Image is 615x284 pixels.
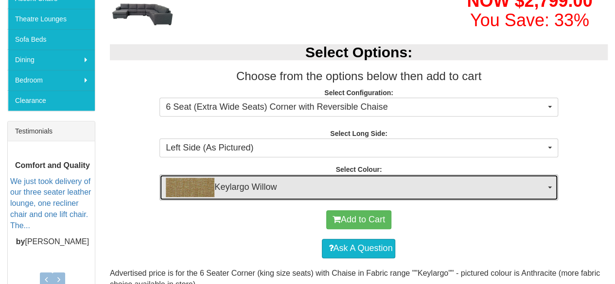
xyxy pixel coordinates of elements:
a: Sofa Beds [8,29,95,50]
font: You Save: 33% [470,10,589,30]
b: by [16,237,25,246]
a: We just took delivery of our three seater leather lounge, one recliner chair and one lift chair. ... [10,177,91,230]
div: Testimonials [8,121,95,141]
button: 6 Seat (Extra Wide Seats) Corner with Reversible Chaise [159,98,558,117]
a: Dining [8,50,95,70]
span: 6 Seat (Extra Wide Seats) Corner with Reversible Chaise [166,101,545,114]
a: Theatre Lounges [8,9,95,29]
a: Ask A Question [322,239,395,258]
img: Keylargo Willow [166,178,214,197]
span: Left Side (As Pictured) [166,142,545,154]
button: Add to Cart [326,210,391,230]
p: [PERSON_NAME] [10,236,95,248]
a: Clearance [8,90,95,111]
strong: Select Long Side: [330,130,387,137]
b: Select Options: [305,44,412,60]
h3: Choose from the options below then add to cart [110,70,608,83]
button: Keylargo WillowKeylargo Willow [159,174,558,200]
b: Comfort and Quality [15,161,90,169]
span: Keylargo Willow [166,178,545,197]
a: Bedroom [8,70,95,90]
strong: Select Configuration: [324,89,393,97]
button: Left Side (As Pictured) [159,138,558,158]
strong: Select Colour: [335,166,382,173]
